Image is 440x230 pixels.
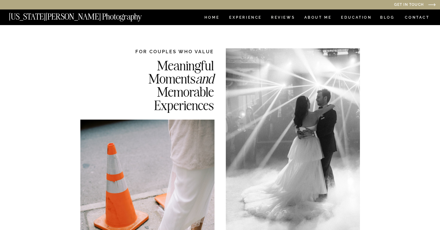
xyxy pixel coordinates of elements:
[9,13,162,18] a: [US_STATE][PERSON_NAME] Photography
[203,16,221,21] a: HOME
[271,16,294,21] a: REVIEWS
[117,59,214,111] h2: Meaningful Moments Memorable Experiences
[304,16,332,21] a: ABOUT ME
[196,70,214,87] i: and
[117,48,214,55] h2: FOR COUPLES WHO VALUE
[332,3,424,7] a: Get in Touch
[340,16,372,21] a: EDUCATION
[229,16,261,21] a: Experience
[405,14,430,21] a: CONTACT
[380,16,395,21] a: BLOG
